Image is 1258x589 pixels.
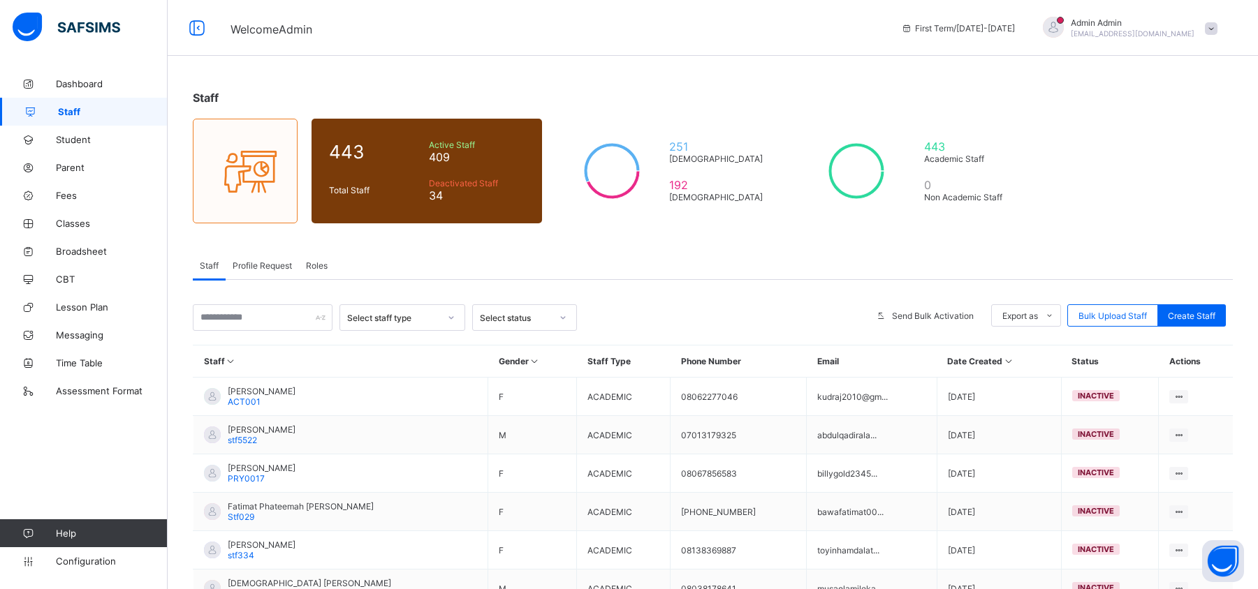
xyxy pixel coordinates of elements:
span: Staff [200,260,219,271]
td: ACADEMIC [577,493,671,531]
span: Deactivated Staff [429,178,525,188]
span: [PERSON_NAME] [228,424,295,435]
td: [PHONE_NUMBER] [671,493,807,531]
i: Sort in Ascending Order [225,356,237,366]
img: safsims [13,13,120,42]
span: Profile Request [233,260,292,271]
span: [PERSON_NAME] [228,386,295,396]
th: Actions [1159,345,1233,378]
span: 443 [329,141,422,163]
th: Email [807,345,937,378]
td: 08138369887 [671,531,807,569]
td: F [488,493,577,531]
span: 409 [429,150,525,164]
span: Dashboard [56,78,168,89]
td: [DATE] [937,416,1061,454]
span: 34 [429,188,525,202]
span: 0 [924,178,1014,192]
span: Help [56,528,167,539]
span: Parent [56,162,168,173]
span: Roles [306,260,328,271]
span: [DEMOGRAPHIC_DATA] [669,154,769,164]
div: Total Staff [326,181,425,199]
span: inactive [1078,468,1114,477]
span: Assessment Format [56,385,168,396]
td: billygold2345... [807,454,937,493]
span: Configuration [56,556,167,567]
td: toyinhamdalat... [807,531,937,569]
span: inactive [1078,506,1114,516]
span: Broadsheet [56,246,168,257]
span: [EMAIL_ADDRESS][DOMAIN_NAME] [1071,29,1194,38]
div: Select status [480,313,551,323]
td: M [488,416,577,454]
span: session/term information [901,23,1015,33]
span: Stf029 [228,512,254,522]
span: PRY0017 [228,473,265,484]
td: [DATE] [937,378,1061,416]
span: Classes [56,218,168,229]
th: Date Created [937,345,1061,378]
span: Time Table [56,357,168,368]
span: Fatimat Phateemah [PERSON_NAME] [228,501,374,512]
span: [DEMOGRAPHIC_DATA] [669,192,769,202]
span: Staff [58,106,168,117]
span: 251 [669,140,769,154]
span: 443 [924,140,1014,154]
th: Phone Number [671,345,807,378]
span: ACT001 [228,396,261,407]
span: [PERSON_NAME] [228,463,295,473]
td: [DATE] [937,493,1061,531]
span: [DEMOGRAPHIC_DATA] [PERSON_NAME] [228,578,391,588]
span: inactive [1078,391,1114,401]
td: bawafatimat00... [807,493,937,531]
div: AdminAdmin [1029,17,1224,40]
span: [PERSON_NAME] [228,539,295,550]
span: Send Bulk Activation [892,311,974,321]
button: Open asap [1202,540,1244,582]
span: Messaging [56,329,168,341]
td: F [488,378,577,416]
td: ACADEMIC [577,378,671,416]
span: Bulk Upload Staff [1078,311,1147,321]
span: Create Staff [1168,311,1215,321]
td: 07013179325 [671,416,807,454]
span: stf5522 [228,435,257,445]
td: abdulqadirala... [807,416,937,454]
span: Welcome Admin [231,22,312,36]
span: inactive [1078,429,1114,439]
span: Export as [1002,311,1038,321]
td: [DATE] [937,531,1061,569]
span: Non Academic Staff [924,192,1014,202]
span: Active Staff [429,140,525,150]
td: 08062277046 [671,378,807,416]
span: Staff [193,91,219,105]
th: Status [1061,345,1159,378]
span: Student [56,134,168,145]
span: Fees [56,190,168,201]
div: Select staff type [347,313,439,323]
span: stf334 [228,550,254,560]
td: ACADEMIC [577,416,671,454]
span: inactive [1078,544,1114,554]
span: CBT [56,274,168,285]
td: kudraj2010@gm... [807,378,937,416]
td: 08067856583 [671,454,807,493]
th: Gender [488,345,577,378]
span: Lesson Plan [56,301,168,313]
span: Admin Admin [1071,17,1194,28]
th: Staff [193,345,488,378]
td: ACADEMIC [577,454,671,493]
span: Academic Staff [924,154,1014,164]
th: Staff Type [577,345,671,378]
span: 192 [669,178,769,192]
i: Sort in Ascending Order [1002,356,1014,366]
i: Sort in Ascending Order [529,356,541,366]
td: [DATE] [937,454,1061,493]
td: F [488,454,577,493]
td: F [488,531,577,569]
td: ACADEMIC [577,531,671,569]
